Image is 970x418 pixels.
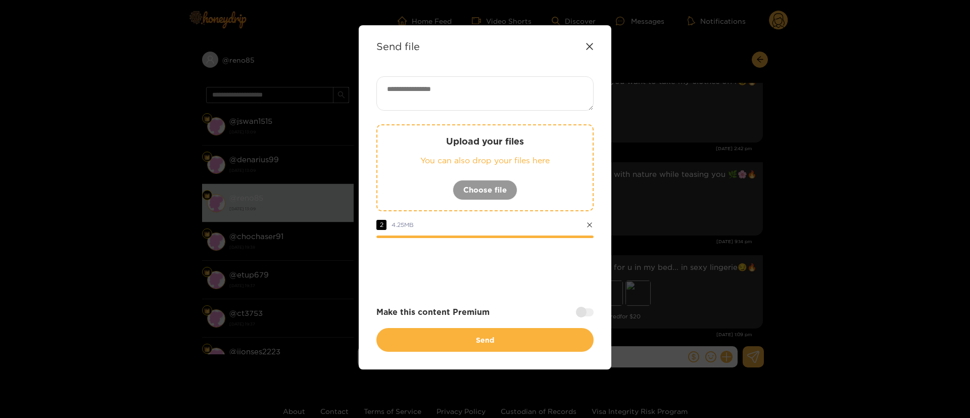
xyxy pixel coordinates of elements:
strong: Send file [376,40,420,52]
p: You can also drop your files here [398,155,572,166]
p: Upload your files [398,135,572,147]
button: Choose file [453,180,517,200]
span: 4.25 MB [392,221,414,228]
strong: Make this content Premium [376,306,490,318]
button: Send [376,328,594,352]
span: 2 [376,220,386,230]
